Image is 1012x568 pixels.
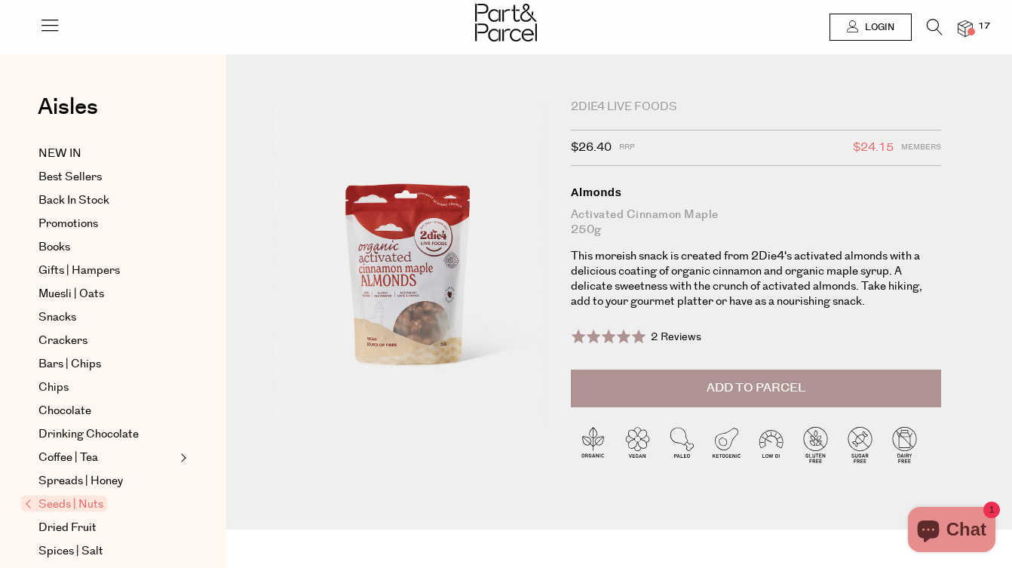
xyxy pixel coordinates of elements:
span: $26.40 [571,138,612,158]
span: Crackers [38,332,87,350]
a: Drinking Chocolate [38,425,176,444]
span: Dried Fruit [38,519,97,537]
inbox-online-store-chat: Shopify online store chat [903,507,1000,556]
a: Chips [38,379,176,397]
div: 2Die4 Live Foods [571,100,941,115]
a: Bars | Chips [38,355,176,373]
a: Coffee | Tea [38,449,176,467]
a: Muesli | Oats [38,285,176,303]
a: Chocolate [38,402,176,420]
span: Drinking Chocolate [38,425,139,444]
span: $24.15 [853,138,894,158]
span: Spices | Salt [38,542,103,560]
p: This moreish snack is created from 2Die4's activated almonds with a delicious coating of organic ... [571,249,941,309]
img: P_P-ICONS-Live_Bec_V11_Paleo.svg [660,422,704,467]
button: Add to Parcel [571,370,941,407]
img: P_P-ICONS-Live_Bec_V11_Ketogenic.svg [704,422,749,467]
span: Best Sellers [38,168,102,186]
span: 17 [974,20,994,33]
span: Promotions [38,215,98,233]
a: Spreads | Honey [38,472,176,490]
a: Books [38,238,176,256]
span: Coffee | Tea [38,449,98,467]
span: Chocolate [38,402,91,420]
span: Snacks [38,309,76,327]
a: Snacks [38,309,176,327]
div: Almonds [571,185,941,200]
span: Aisles [38,91,98,124]
span: Spreads | Honey [38,472,123,490]
span: Bars | Chips [38,355,101,373]
img: P_P-ICONS-Live_Bec_V11_Sugar_Free.svg [838,422,882,467]
a: Spices | Salt [38,542,176,560]
span: NEW IN [38,145,81,163]
img: P_P-ICONS-Live_Bec_V11_Vegan.svg [615,422,660,467]
span: Books [38,238,70,256]
a: Promotions [38,215,176,233]
span: Gifts | Hampers [38,262,120,280]
img: P_P-ICONS-Live_Bec_V11_Organic.svg [571,422,615,467]
span: 2 Reviews [651,330,701,345]
span: Login [861,21,894,34]
a: Crackers [38,332,176,350]
a: Aisles [38,96,98,134]
img: Part&Parcel [475,4,537,41]
a: Gifts | Hampers [38,262,176,280]
button: Expand/Collapse Coffee | Tea [176,449,187,467]
span: Muesli | Oats [38,285,104,303]
a: Back In Stock [38,192,176,210]
a: Login [830,14,912,41]
span: Add to Parcel [707,379,805,397]
a: Dried Fruit [38,519,176,537]
img: P_P-ICONS-Live_Bec_V11_Dairy_Free.svg [882,422,927,467]
span: RRP [619,138,635,158]
a: Seeds | Nuts [25,496,176,514]
span: Chips [38,379,69,397]
a: NEW IN [38,145,176,163]
div: Activated Cinnamon Maple 250g [571,207,941,238]
img: Almonds [271,100,548,426]
span: Members [901,138,941,158]
span: Back In Stock [38,192,109,210]
span: Seeds | Nuts [21,496,107,511]
a: 17 [958,20,973,36]
img: P_P-ICONS-Live_Bec_V11_Low_Gi.svg [749,422,793,467]
a: Best Sellers [38,168,176,186]
img: P_P-ICONS-Live_Bec_V11_Gluten_Free.svg [793,422,838,467]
